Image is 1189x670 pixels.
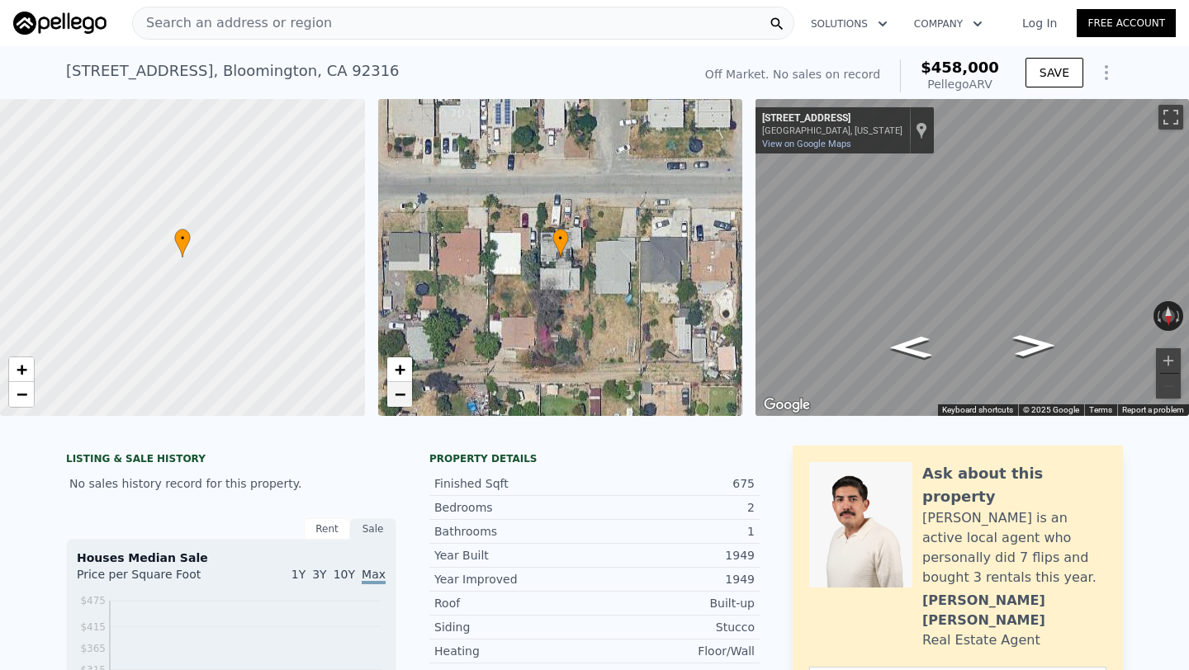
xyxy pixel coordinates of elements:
div: Pellego ARV [921,76,999,92]
span: − [17,384,27,404]
div: 1949 [594,571,755,587]
span: • [552,231,569,246]
path: Go East, 14th St [871,331,950,363]
span: − [394,384,405,404]
a: Show location on map [916,121,927,139]
button: SAVE [1026,58,1083,87]
span: 3Y [312,568,326,581]
span: 1Y [291,568,306,581]
div: 1 [594,523,755,540]
span: © 2025 Google [1023,405,1079,414]
div: Map [756,99,1189,416]
div: No sales history record for this property. [66,469,396,498]
button: Zoom out [1156,374,1181,399]
div: [PERSON_NAME] is an active local agent who personally did 7 flips and bought 3 rentals this year. [922,508,1106,587]
div: LISTING & SALE HISTORY [66,452,396,469]
div: Property details [429,452,760,465]
a: Zoom in [387,357,412,382]
div: • [174,229,191,257]
div: Floor/Wall [594,643,755,659]
button: Rotate clockwise [1175,301,1184,331]
tspan: $365 [80,643,106,654]
div: Built-up [594,595,755,611]
a: View on Google Maps [762,139,851,149]
a: Open this area in Google Maps (opens a new window) [760,394,814,416]
a: Log In [1002,15,1077,31]
a: Zoom out [9,382,34,407]
span: 10Y [334,568,355,581]
div: Bathrooms [434,523,594,540]
tspan: $415 [80,621,106,633]
div: [PERSON_NAME] [PERSON_NAME] [922,591,1106,630]
span: + [17,359,27,380]
button: Company [901,9,996,39]
div: Street View [756,99,1189,416]
button: Keyboard shortcuts [942,404,1013,416]
a: Report a problem [1122,405,1184,414]
button: Rotate counterclockwise [1153,301,1163,331]
path: Go West, 14th St [995,329,1073,361]
a: Zoom out [387,382,412,407]
div: 1949 [594,547,755,564]
button: Toggle fullscreen view [1158,105,1183,130]
button: Zoom in [1156,348,1181,373]
div: Sale [350,518,396,540]
button: Reset the view [1162,301,1175,332]
div: Roof [434,595,594,611]
div: Finished Sqft [434,475,594,492]
img: Google [760,394,814,416]
div: Siding [434,619,594,635]
a: Terms (opens in new tab) [1089,405,1112,414]
div: Houses Median Sale [77,550,386,566]
div: Ask about this property [922,462,1106,508]
div: Bedrooms [434,499,594,516]
div: Stucco [594,619,755,635]
a: Zoom in [9,357,34,382]
div: 675 [594,475,755,492]
a: Free Account [1077,9,1176,37]
div: Year Built [434,547,594,564]
div: [STREET_ADDRESS] , Bloomington , CA 92316 [66,59,400,83]
button: Solutions [798,9,901,39]
div: Real Estate Agent [922,630,1040,650]
img: Pellego [13,12,107,35]
div: [STREET_ADDRESS] [762,112,902,125]
div: Price per Square Foot [77,566,231,592]
div: Heating [434,643,594,659]
div: [GEOGRAPHIC_DATA], [US_STATE] [762,125,902,136]
tspan: $475 [80,595,106,606]
button: Show Options [1090,56,1123,89]
span: • [174,231,191,246]
div: • [552,229,569,257]
div: 2 [594,499,755,516]
span: Search an address or region [133,13,332,33]
div: Rent [304,518,350,540]
span: + [394,359,405,380]
div: Off Market. No sales on record [705,66,880,83]
div: Year Improved [434,571,594,587]
span: Max [362,568,386,584]
span: $458,000 [921,59,999,76]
